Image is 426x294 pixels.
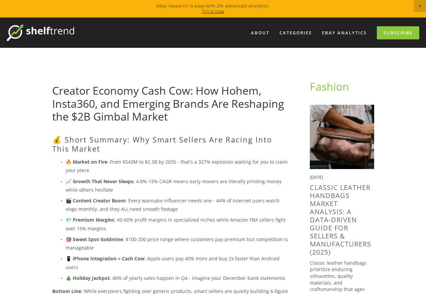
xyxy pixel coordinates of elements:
[202,8,224,14] a: Try it now
[66,235,288,252] p: : $100-200 price range where customers pay premium but competition is manageable
[377,26,419,39] a: Subscribe
[318,27,371,38] a: eBay Analytics
[66,177,288,194] p: : 4.8%-15% CAGR means early movers are literally printing money while others hesitate
[310,105,374,169] img: Classic Leather Handbags Market Analysis: A Data-Driven Guide for Sellers &amp; Manufacturers (2025)
[310,174,323,180] time: [DATE]
[66,196,288,213] p: : Every wannabe influencer needs one - 44% of internet users watch vlogs monthly, and they ALL ne...
[66,254,288,271] p: : Apple users pay 40% more and buy 2x faster than Android users
[66,275,110,281] strong: 🎄 Holiday Jackpot
[66,197,126,204] strong: 🎬 Content Creator Boom
[247,27,274,38] a: About
[66,255,144,262] strong: 📱 iPhone Integration = Cash Cow
[66,236,123,242] strong: 🎯 Sweet Spot Goldmine
[52,135,288,153] h2: 💰 Short Summary: Why Smart Sellers Are Racing Into This Market
[7,24,74,41] img: ShelfTrend
[66,217,114,223] strong: 💎 Premium Margins
[66,178,133,185] strong: 📈 Growth That Never Sleeps
[66,159,107,165] strong: 🔥 Market on Fire
[310,183,371,257] a: Classic Leather Handbags Market Analysis: A Data-Driven Guide for Sellers & Manufacturers (2025)
[310,79,349,94] a: Fashion
[52,83,284,124] a: Creator Economy Cash Cow: How Hohem, Insta360, and Emerging Brands Are Reshaping the $2B Gimbal M...
[66,158,288,174] p: : From $543M to $2.3B by 2035 - that's a 327% explosion waiting for you to claim your piece
[275,27,316,38] div: Categories
[66,274,288,282] p: : 40% of yearly sales happen in Q4 - imagine your December bank statements
[66,216,288,232] p: : 45-60% profit margins in specialized niches while Amazon FBA sellers fight over 15% margins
